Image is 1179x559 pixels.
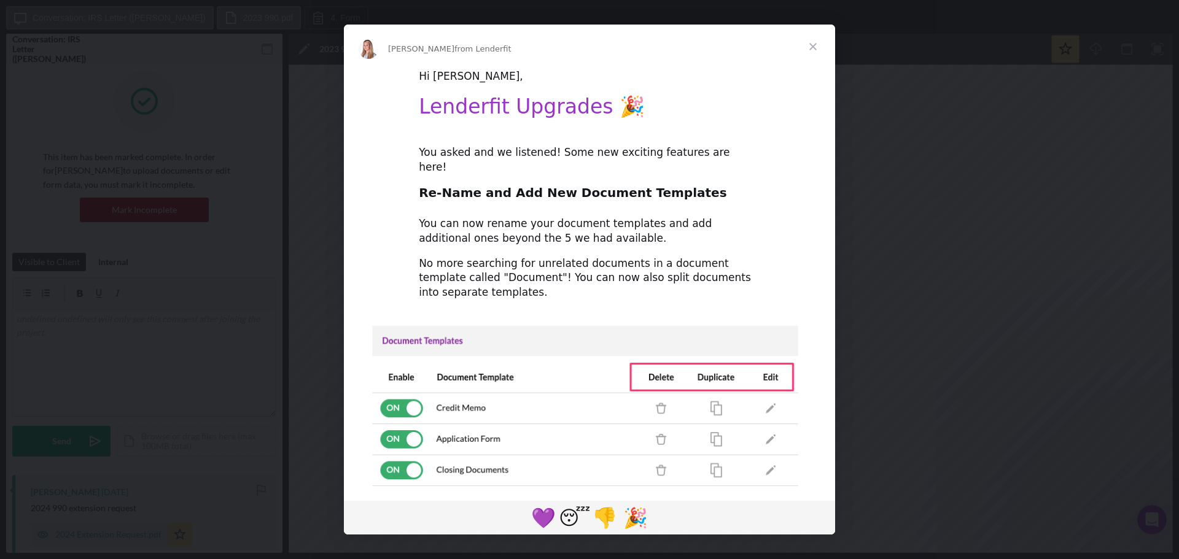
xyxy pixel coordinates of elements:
h2: Re-Name and Add New Document Templates [419,185,760,207]
span: 1 reaction [589,503,620,532]
div: No more searching for unrelated documents in a document template called "Document"! You can now a... [419,256,760,300]
span: sleeping reaction [559,503,589,532]
span: tada reaction [620,503,651,532]
span: from Lenderfit [454,44,512,53]
h1: Lenderfit Upgrades 🎉 [419,94,760,127]
div: Hi [PERSON_NAME], [419,69,760,84]
img: Profile image for Allison [359,39,378,59]
span: Close [791,25,835,69]
div: You can now rename your document templates and add additional ones beyond the 5 we had available. [419,217,760,246]
span: 👎 [593,506,617,530]
div: You asked and we listened! Some new exciting features are here! [419,145,760,175]
span: 🎉 [623,506,648,530]
span: 😴 [559,506,590,530]
span: 💜 [531,506,556,530]
span: purple heart reaction [528,503,559,532]
span: [PERSON_NAME] [388,44,454,53]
